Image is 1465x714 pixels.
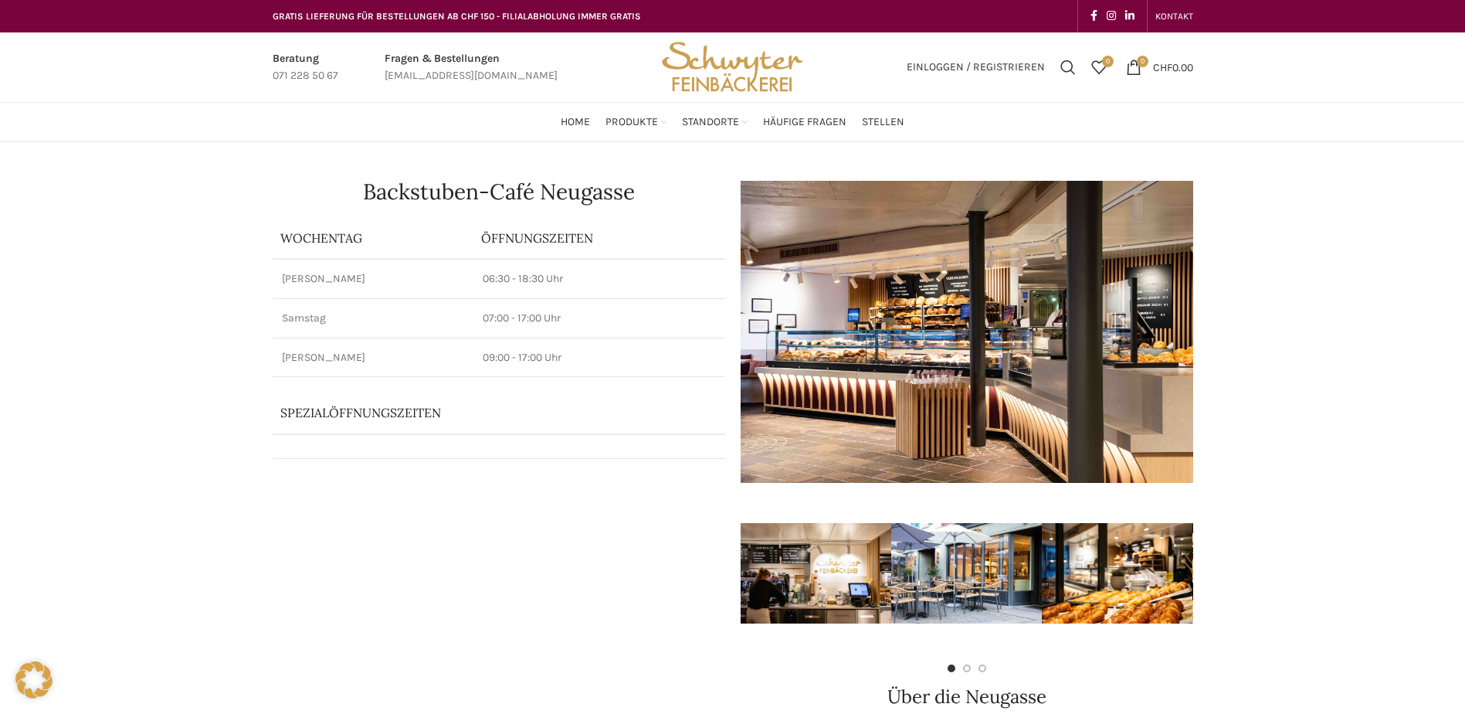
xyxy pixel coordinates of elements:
[741,498,891,649] div: 1 / 7
[741,523,891,624] img: schwyter-17
[1148,1,1201,32] div: Secondary navigation
[1086,5,1102,27] a: Facebook social link
[656,32,808,102] img: Bäckerei Schwyter
[1102,56,1114,67] span: 0
[1192,523,1343,624] img: schwyter-10
[682,107,748,138] a: Standorte
[862,107,904,138] a: Stellen
[656,59,808,73] a: Site logo
[483,350,716,365] p: 09:00 - 17:00 Uhr
[385,50,558,85] a: Infobox link
[605,107,666,138] a: Produkte
[741,688,1193,706] h2: Über die Neugasse
[899,52,1053,83] a: Einloggen / Registrieren
[1153,60,1172,73] span: CHF
[483,271,716,287] p: 06:30 - 18:30 Uhr
[282,311,464,326] p: Samstag
[1083,52,1114,83] div: Meine Wunschliste
[265,107,1201,138] div: Main navigation
[891,498,1042,649] div: 2 / 7
[483,311,716,326] p: 07:00 - 17:00 Uhr
[907,62,1045,73] span: Einloggen / Registrieren
[605,115,658,130] span: Produkte
[1053,52,1083,83] a: Suchen
[561,115,590,130] span: Home
[978,665,986,672] li: Go to slide 3
[282,350,464,365] p: [PERSON_NAME]
[1042,498,1192,649] div: 3 / 7
[1118,52,1201,83] a: 0 CHF0.00
[282,271,464,287] p: [PERSON_NAME]
[1137,56,1148,67] span: 0
[963,665,971,672] li: Go to slide 2
[862,115,904,130] span: Stellen
[280,404,674,421] p: Spezialöffnungszeiten
[561,107,590,138] a: Home
[481,229,717,246] p: ÖFFNUNGSZEITEN
[1192,498,1343,649] div: 4 / 7
[1102,5,1121,27] a: Instagram social link
[273,50,338,85] a: Infobox link
[948,665,955,672] li: Go to slide 1
[273,181,725,202] h1: Backstuben-Café Neugasse
[891,523,1042,624] img: schwyter-61
[280,229,466,246] p: Wochentag
[1155,1,1193,32] a: KONTAKT
[763,115,846,130] span: Häufige Fragen
[273,11,641,22] span: GRATIS LIEFERUNG FÜR BESTELLUNGEN AB CHF 150 - FILIALABHOLUNG IMMER GRATIS
[682,115,739,130] span: Standorte
[1121,5,1139,27] a: Linkedin social link
[1155,11,1193,22] span: KONTAKT
[1153,60,1193,73] bdi: 0.00
[1042,523,1192,624] img: schwyter-12
[1083,52,1114,83] a: 0
[763,107,846,138] a: Häufige Fragen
